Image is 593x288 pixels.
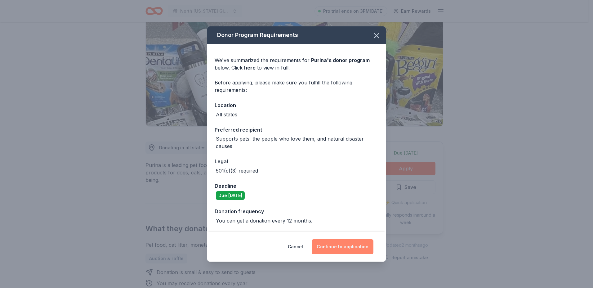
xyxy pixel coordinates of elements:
[216,135,378,150] div: Supports pets, the people who love them, and natural disaster causes
[215,79,378,94] div: Before applying, please make sure you fulfill the following requirements:
[216,167,258,174] div: 501(c)(3) required
[207,26,386,44] div: Donor Program Requirements
[216,217,312,224] div: You can get a donation every 12 months.
[311,57,370,63] span: Purina 's donor program
[215,56,378,71] div: We've summarized the requirements for below. Click to view in full.
[215,101,378,109] div: Location
[215,207,378,215] div: Donation frequency
[216,111,237,118] div: All states
[288,239,303,254] button: Cancel
[215,126,378,134] div: Preferred recipient
[215,182,378,190] div: Deadline
[216,191,245,200] div: Due [DATE]
[215,157,378,165] div: Legal
[312,239,373,254] button: Continue to application
[244,64,256,71] a: here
